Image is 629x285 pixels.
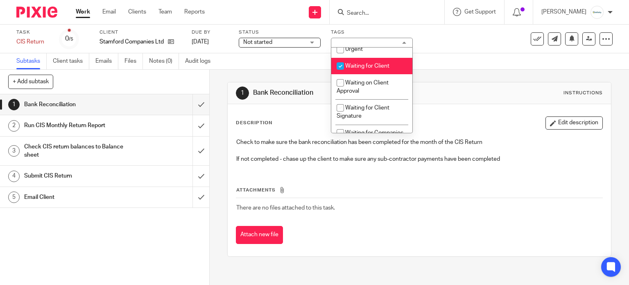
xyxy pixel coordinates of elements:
[236,120,272,126] p: Description
[236,155,603,163] p: If not completed - chase up the client to make sure any sub-contractor payments have been completed
[239,29,321,36] label: Status
[345,46,363,52] span: Urgent
[236,205,335,211] span: There are no files attached to this task.
[8,99,20,110] div: 1
[24,141,131,162] h1: Check CIS return balances to Balance sheet
[65,34,73,43] div: 0
[76,8,90,16] a: Work
[185,53,217,69] a: Audit logs
[24,119,131,132] h1: Run CIS Monthly Return Report
[158,8,172,16] a: Team
[563,90,603,96] div: Instructions
[24,191,131,203] h1: Email Client
[346,10,420,17] input: Search
[345,63,389,69] span: Waiting for Client
[69,37,73,41] small: /5
[8,120,20,132] div: 2
[24,170,131,182] h1: Submit CIS Return
[243,39,272,45] span: Not started
[100,29,181,36] label: Client
[541,8,586,16] p: [PERSON_NAME]
[124,53,143,69] a: Files
[8,171,20,182] div: 4
[236,226,283,244] button: Attach new file
[192,29,229,36] label: Due by
[102,8,116,16] a: Email
[8,145,20,157] div: 3
[236,188,276,192] span: Attachments
[16,29,49,36] label: Task
[16,38,49,46] div: CIS Return
[337,130,403,144] span: Waiting for Companies House
[128,8,146,16] a: Clients
[24,98,131,111] h1: Bank Reconciliation
[184,8,205,16] a: Reports
[8,192,20,203] div: 5
[95,53,118,69] a: Emails
[8,75,53,89] button: + Add subtask
[192,39,209,45] span: [DATE]
[53,53,89,69] a: Client tasks
[591,6,604,19] img: Infinity%20Logo%20with%20Whitespace%20.png
[16,7,57,18] img: Pixie
[545,116,603,130] button: Edit description
[236,138,603,146] p: Check to make sure the bank reconciliation has been completed for the month of the CIS Return
[337,105,389,119] span: Waiting for Client Signature
[100,38,164,46] p: Stamford Companies Ltd
[337,80,389,94] span: Waiting on Client Approval
[236,87,249,100] div: 1
[253,89,437,97] h1: Bank Reconciliation
[331,29,413,36] label: Tags
[464,9,496,15] span: Get Support
[16,53,47,69] a: Subtasks
[149,53,179,69] a: Notes (0)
